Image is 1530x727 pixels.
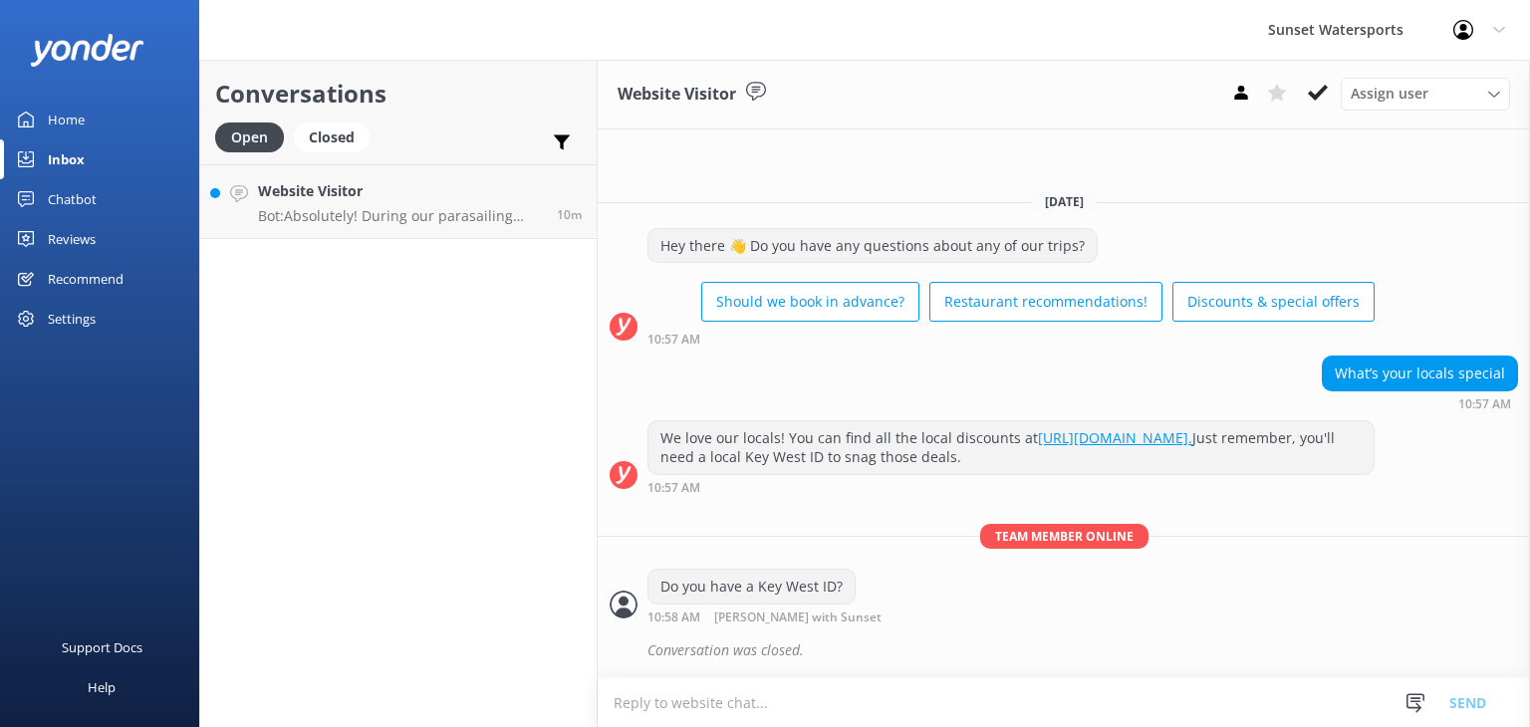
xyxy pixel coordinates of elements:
[929,282,1162,322] button: Restaurant recommendations!
[200,164,597,239] a: Website VisitorBot:Absolutely! During our parasailing trips, 2 or 3 people can fly at a time. It'...
[1351,83,1428,105] span: Assign user
[294,125,380,147] a: Closed
[48,299,96,339] div: Settings
[647,334,700,346] strong: 10:57 AM
[1172,282,1375,322] button: Discounts & special offers
[647,633,1518,667] div: Conversation was closed.
[1033,193,1096,210] span: [DATE]
[701,282,919,322] button: Should we book in advance?
[1323,357,1517,390] div: What’s your locals special
[1038,428,1192,447] a: [URL][DOMAIN_NAME].
[88,667,116,707] div: Help
[557,206,582,223] span: Sep 13 2025 11:13am (UTC -05:00) America/Cancun
[48,179,97,219] div: Chatbot
[48,219,96,259] div: Reviews
[1341,78,1510,110] div: Assign User
[618,82,736,108] h3: Website Visitor
[1458,398,1511,410] strong: 10:57 AM
[215,125,294,147] a: Open
[648,229,1097,263] div: Hey there 👋 Do you have any questions about any of our trips?
[647,482,700,494] strong: 10:57 AM
[215,122,284,152] div: Open
[258,207,542,225] p: Bot: Absolutely! During our parasailing trips, 2 or 3 people can fly at a time. It's a blast to s...
[648,421,1374,474] div: We love our locals! You can find all the local discounts at Just remember, you'll need a local Ke...
[647,332,1375,346] div: Sep 13 2025 09:57am (UTC -05:00) America/Cancun
[980,524,1148,549] span: Team member online
[48,259,124,299] div: Recommend
[647,480,1375,494] div: Sep 13 2025 09:57am (UTC -05:00) America/Cancun
[647,609,946,624] div: Sep 13 2025 09:58am (UTC -05:00) America/Cancun
[714,611,882,624] span: [PERSON_NAME] with Sunset
[648,570,855,604] div: Do you have a Key West ID?
[294,122,370,152] div: Closed
[258,180,542,202] h4: Website Visitor
[215,75,582,113] h2: Conversations
[48,100,85,139] div: Home
[30,34,144,67] img: yonder-white-logo.png
[1322,396,1518,410] div: Sep 13 2025 09:57am (UTC -05:00) America/Cancun
[48,139,85,179] div: Inbox
[62,627,142,667] div: Support Docs
[647,611,700,624] strong: 10:58 AM
[610,633,1518,667] div: 2025-09-13T15:31:25.416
